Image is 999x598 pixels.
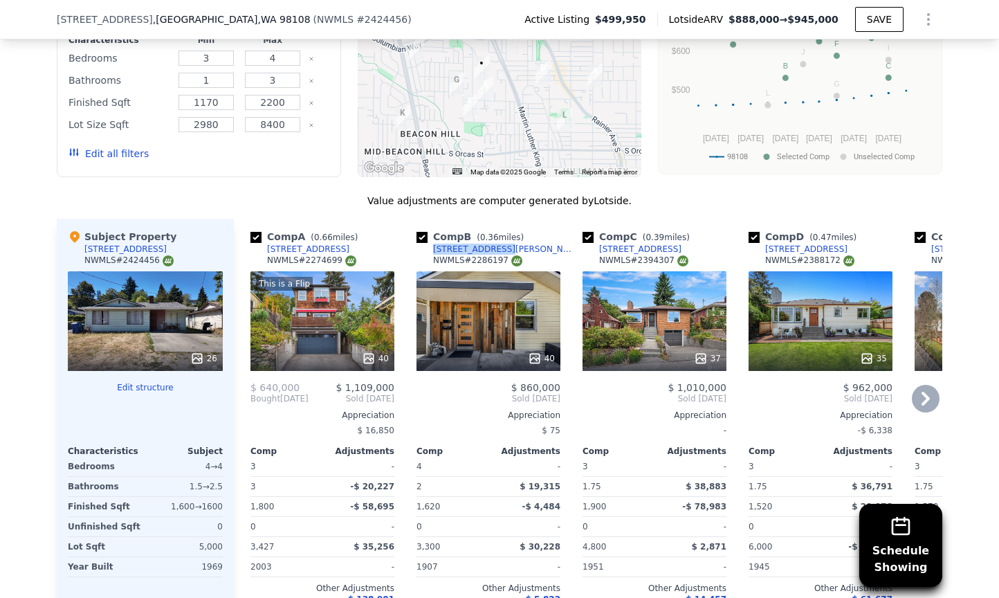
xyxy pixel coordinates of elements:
div: [STREET_ADDRESS][PERSON_NAME] [433,244,577,255]
div: Comp D [749,230,862,244]
div: 1.5 → 2.5 [148,477,223,496]
span: Sold [DATE] [749,393,892,404]
div: Other Adjustments [749,583,892,594]
div: Finished Sqft [68,93,170,112]
span: ( miles) [471,233,529,242]
span: $ 19,315 [520,482,560,491]
div: Bedrooms [68,457,143,476]
div: 40 [362,352,389,365]
div: 37 [694,352,721,365]
span: Bought [250,393,280,404]
div: Comp [749,446,821,457]
img: NWMLS Logo [163,255,174,266]
button: Keyboard shortcuts [452,168,462,174]
div: 5319 29th Ave S [462,94,477,118]
span: ( miles) [637,233,695,242]
div: Bedrooms [68,48,170,68]
div: 3002 S Dawson St [478,77,493,100]
span: → [728,12,838,26]
span: 3 [915,462,920,471]
div: Bathrooms [68,477,143,496]
span: Sold [DATE] [309,393,394,404]
span: $ 36,791 [852,482,892,491]
div: 1945 [749,557,818,577]
text: C [886,62,891,70]
div: 1.75 [915,477,984,496]
div: 1951 [583,557,652,577]
div: 4886 24th Ave S [409,37,424,60]
text: [DATE] [841,134,867,143]
button: Show Options [915,6,942,33]
text: [DATE] [806,134,832,143]
div: - [823,457,892,476]
span: $ 20,978 [852,502,892,511]
div: Comp [416,446,488,457]
div: [STREET_ADDRESS] [765,244,847,255]
div: - [325,517,394,536]
button: Clear [309,56,314,62]
a: [STREET_ADDRESS] [250,244,349,255]
div: 2703 S Dawson St [449,73,464,96]
div: [DATE] [250,393,309,404]
text: [DATE] [737,134,764,143]
span: 1,570 [915,502,938,511]
span: $ 16,850 [358,426,394,435]
span: $ 962,000 [843,382,892,393]
div: 5014 42nd Ave S [587,64,603,87]
span: 0.39 [645,233,664,242]
div: - [657,517,726,536]
span: Map data ©2025 Google [470,168,546,176]
text: [DATE] [772,134,798,143]
div: Value adjustments are computer generated by Lotside . [57,194,942,208]
span: , [GEOGRAPHIC_DATA] [153,12,311,26]
div: 1907 [416,557,486,577]
span: -$ 13,040 [848,542,892,552]
div: 26 [190,352,217,365]
div: Characteristics [68,35,170,46]
div: 3 [250,477,320,496]
div: Adjustments [488,446,560,457]
span: $ 35,256 [354,542,394,552]
span: Sold [DATE] [583,393,726,404]
span: Sold [DATE] [416,393,560,404]
div: Comp A [250,230,363,244]
a: [STREET_ADDRESS][PERSON_NAME] [416,244,577,255]
div: 35 [860,352,887,365]
span: -$ 20,227 [350,482,394,491]
button: Clear [309,123,314,128]
div: Comp [583,446,654,457]
span: Active Listing [524,12,595,26]
a: [STREET_ADDRESS] [749,244,847,255]
div: - [823,517,892,536]
a: Report a map error [582,168,637,176]
div: Bathrooms [68,71,170,90]
div: Finished Sqft [68,497,143,516]
div: - [491,517,560,536]
div: 5,000 [148,537,223,556]
div: Other Adjustments [583,583,726,594]
div: 1,600 → 1600 [148,497,223,516]
text: L [766,89,770,97]
text: I [888,44,890,52]
span: $ 1,010,000 [668,382,726,393]
div: Appreciation [416,410,560,421]
span: $ 38,883 [686,482,726,491]
div: 1969 [148,557,223,577]
img: NWMLS Logo [677,255,688,266]
span: 3 [250,462,256,471]
div: 3547 S Hudson St [535,61,551,84]
div: NWMLS # 2388172 [765,255,854,266]
div: NWMLS # 2394307 [599,255,688,266]
button: Clear [309,78,314,84]
span: $499,950 [595,12,646,26]
span: $ 75 [542,426,560,435]
div: Lot Sqft [68,537,143,556]
span: ( miles) [804,233,862,242]
div: NWMLS # 2286197 [433,255,522,266]
span: 0 [749,522,754,532]
span: 0 [416,522,422,532]
span: -$ 58,695 [350,502,394,511]
button: ScheduleShowing [859,504,942,587]
div: 40 [528,352,555,365]
span: 0.66 [314,233,333,242]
